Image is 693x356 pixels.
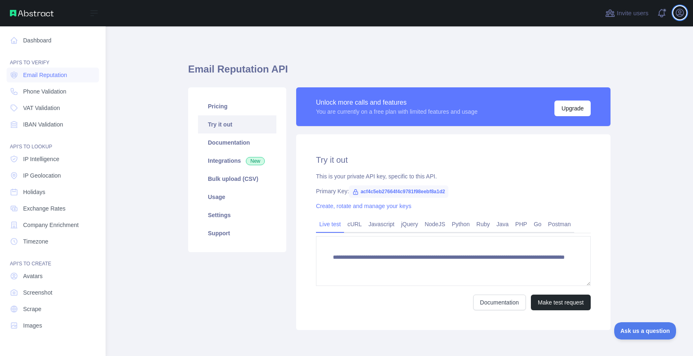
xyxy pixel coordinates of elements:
[7,185,99,199] a: Holidays
[7,218,99,232] a: Company Enrichment
[316,172,591,180] div: This is your private API key, specific to this API.
[23,155,59,163] span: IP Intelligence
[7,318,99,333] a: Images
[493,218,512,231] a: Java
[7,133,99,150] div: API'S TO LOOKUP
[198,188,276,206] a: Usage
[7,201,99,216] a: Exchange Rates
[617,9,648,18] span: Invite users
[7,49,99,66] div: API'S TO VERIFY
[23,321,42,330] span: Images
[316,218,344,231] a: Live test
[531,295,591,310] button: Make test request
[349,185,448,198] span: acf4c5eb27664f4c9781f98eebf8a1d2
[603,7,650,20] button: Invite users
[7,269,99,283] a: Avatars
[7,302,99,316] a: Scrape
[7,84,99,99] a: Phone Validation
[530,218,545,231] a: Go
[316,203,411,209] a: Create, rotate and manage your keys
[7,101,99,115] a: VAT Validation
[188,63,610,82] h1: Email Reputation API
[365,218,398,231] a: Javascript
[198,133,276,152] a: Documentation
[7,234,99,249] a: Timezone
[316,187,591,195] div: Primary Key:
[23,171,61,180] span: IP Geolocation
[421,218,448,231] a: NodeJS
[316,98,478,108] div: Unlock more calls and features
[198,224,276,242] a: Support
[7,251,99,267] div: API'S TO CREATE
[7,168,99,183] a: IP Geolocation
[23,272,42,280] span: Avatars
[7,152,99,166] a: IP Intelligence
[473,218,493,231] a: Ruby
[398,218,421,231] a: jQuery
[23,204,66,213] span: Exchange Rates
[448,218,473,231] a: Python
[512,218,530,231] a: PHP
[344,218,365,231] a: cURL
[473,295,526,310] a: Documentation
[198,97,276,115] a: Pricing
[198,115,276,133] a: Try it out
[10,10,54,16] img: Abstract API
[23,87,66,96] span: Phone Validation
[554,101,591,116] button: Upgrade
[23,221,79,229] span: Company Enrichment
[23,305,41,313] span: Scrape
[198,206,276,224] a: Settings
[316,154,591,166] h2: Try it out
[23,104,60,112] span: VAT Validation
[23,188,45,196] span: Holidays
[23,120,63,129] span: IBAN Validation
[7,117,99,132] a: IBAN Validation
[7,33,99,48] a: Dashboard
[198,152,276,170] a: Integrations New
[7,285,99,300] a: Screenshot
[23,288,52,297] span: Screenshot
[614,322,676,340] iframe: Toggle Customer Support
[198,170,276,188] a: Bulk upload (CSV)
[23,71,67,79] span: Email Reputation
[545,218,574,231] a: Postman
[246,157,265,165] span: New
[23,237,48,246] span: Timezone
[7,68,99,82] a: Email Reputation
[316,108,478,116] div: You are currently on a free plan with limited features and usage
